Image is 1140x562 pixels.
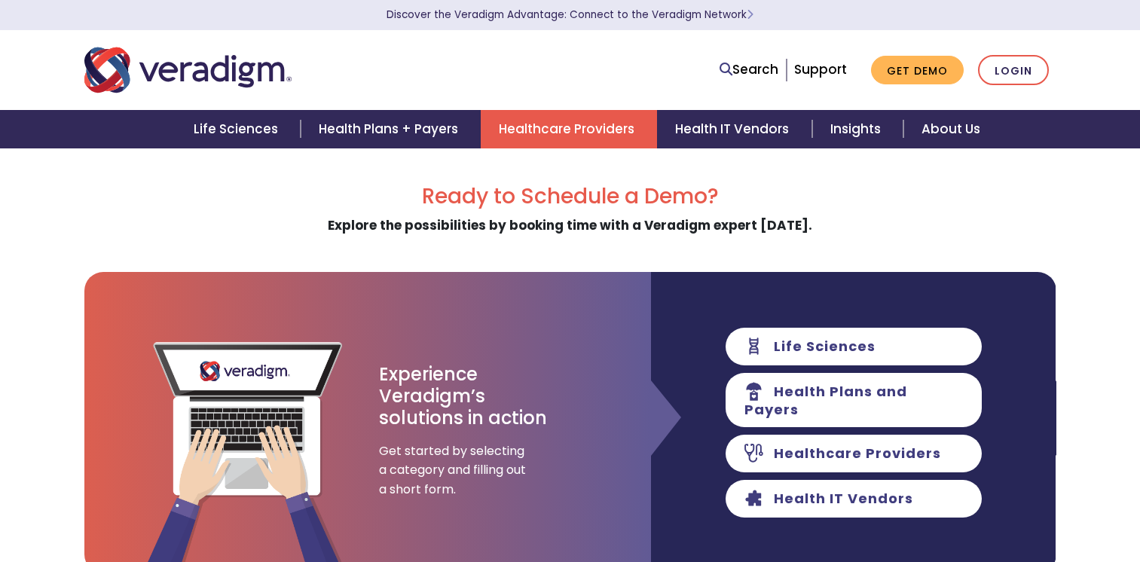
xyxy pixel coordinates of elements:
strong: Explore the possibilities by booking time with a Veradigm expert [DATE]. [328,216,812,234]
a: Support [794,60,847,78]
a: Life Sciences [176,110,301,148]
span: Learn More [747,8,753,22]
a: Insights [812,110,903,148]
h2: Ready to Schedule a Demo? [84,184,1056,209]
a: Discover the Veradigm Advantage: Connect to the Veradigm NetworkLearn More [387,8,753,22]
a: Login [978,55,1049,86]
img: Veradigm logo [84,45,292,95]
a: About Us [903,110,998,148]
a: Health Plans + Payers [301,110,481,148]
a: Get Demo [871,56,964,85]
a: Search [720,60,778,80]
span: Get started by selecting a category and filling out a short form. [379,441,530,499]
a: Healthcare Providers [481,110,657,148]
h3: Experience Veradigm’s solutions in action [379,364,549,429]
a: Health IT Vendors [657,110,811,148]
